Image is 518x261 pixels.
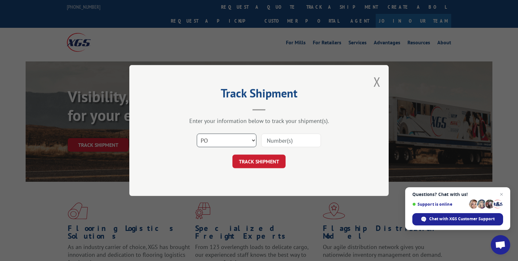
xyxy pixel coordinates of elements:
div: Chat with XGS Customer Support [412,213,503,225]
div: Open chat [491,235,510,255]
span: Support is online [412,202,467,207]
span: Chat with XGS Customer Support [429,216,495,222]
span: Close chat [498,190,505,198]
button: TRACK SHIPMENT [232,155,286,168]
input: Number(s) [261,134,321,147]
span: Questions? Chat with us! [412,192,503,197]
h2: Track Shipment [162,89,356,101]
div: Enter your information below to track your shipment(s). [162,117,356,125]
button: Close modal [373,73,381,90]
